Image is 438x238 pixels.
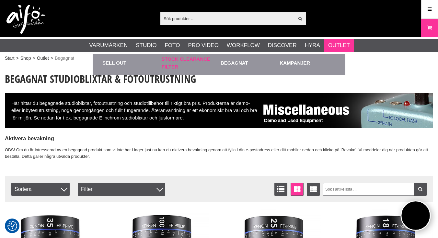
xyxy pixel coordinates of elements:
span: Begagnat [55,55,74,62]
span: Sortera [11,183,70,196]
a: Workflow [227,41,260,50]
a: Foto [165,41,180,50]
a: Fönstervisning [291,183,304,196]
a: Filtrera [414,183,427,196]
h4: Aktivera bevakning [5,135,433,142]
a: Outlet [328,41,350,50]
a: Start [5,55,15,62]
img: Begagnat och Demo Fotoutrustning [258,93,433,128]
img: logo.png [6,5,45,34]
span: > [51,55,53,62]
input: Sök i artikellista ... [323,183,427,196]
a: Sell out [102,54,158,72]
a: Hyra [305,41,320,50]
a: Varumärken [89,41,128,50]
a: Discover [268,41,297,50]
a: Utökad listvisning [307,183,320,196]
a: Begagnat [221,54,277,72]
button: Samtyckesinställningar [7,220,17,232]
a: Shop [20,55,31,62]
span: > [32,55,35,62]
div: Här hittar du begagnade studioblixtar, fotoutrustning och studiotillbehör till riktigt bra pris. ... [5,93,433,128]
img: Revisit consent button [7,221,17,231]
a: Outlet [37,55,49,62]
a: Pro Video [188,41,218,50]
a: Listvisning [274,183,287,196]
h1: Begagnat Studioblixtar & Fotoutrustning [5,72,433,86]
a: Stock Clearance Filter [162,54,218,72]
a: Kampanjer [280,54,336,72]
span: > [16,55,19,62]
div: Filter [78,183,165,196]
input: Sök produkter ... [160,14,294,23]
p: OBS! Om du är intresserad av en begagnad produkt som vi inte har i lager just nu kan du aktivera ... [5,147,433,160]
a: Studio [136,41,156,50]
